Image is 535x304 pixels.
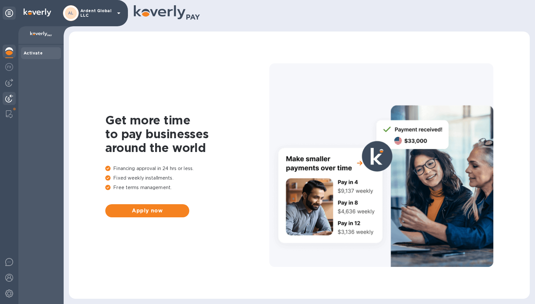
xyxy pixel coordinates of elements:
div: Unpin categories [3,7,16,20]
span: Apply now [111,207,184,215]
b: Activate [24,51,43,55]
img: Logo [24,9,51,16]
button: Apply now [105,204,189,217]
p: Ardent Global LLC [80,9,113,18]
p: Financing approval in 24 hrs or less. [105,165,269,172]
p: Fixed weekly installments. [105,175,269,182]
img: Foreign exchange [5,63,13,71]
h1: Get more time to pay businesses around the world [105,113,269,155]
b: AL [68,11,74,15]
p: Free terms management. [105,184,269,191]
